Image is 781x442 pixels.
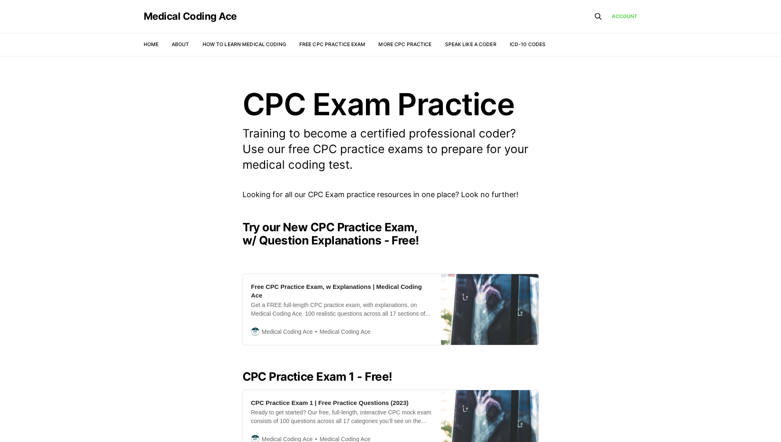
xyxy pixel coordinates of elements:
div: Get a FREE full-length CPC practice exam, with explanations, on Medical Coding Ace. 100 realistic... [251,301,433,318]
h2: Try our New CPC Practice Exam, w/ Question Explanations - Free! [242,221,539,247]
div: CPC Practice Exam 1 | Free Practice Questions (2023) [251,398,409,407]
a: ICD-10 Codes [510,41,546,47]
span: Medical Coding Ace [262,327,313,336]
a: Home [144,41,159,47]
a: Free CPC Practice Exam, w Explanations | Medical Coding AceGet a FREE full-length CPC practice ex... [242,274,539,345]
p: Training to become a certified professional coder? Use our free CPC practice exams to prepare for... [242,126,539,172]
a: Medical Coding Ace [144,12,237,21]
div: Free CPC Practice Exam, w Explanations | Medical Coding Ace [251,282,433,300]
a: More CPC Practice [378,41,431,47]
a: Speak Like a Coder [445,41,497,47]
h2: CPC Practice Exam 1 - Free! [242,370,539,383]
a: Free CPC Practice Exam [299,41,366,47]
h1: CPC Exam Practice [242,89,539,119]
a: How to Learn Medical Coding [203,41,286,47]
a: About [172,41,189,47]
span: Medical Coding Ace [312,327,371,337]
p: Looking for all our CPC Exam practice resources in one place? Look no further! [242,189,539,201]
a: Account [612,12,638,20]
div: Ready to get started? Our free, full-length, interactive CPC mock exam consists of 100 questions ... [251,408,433,426]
